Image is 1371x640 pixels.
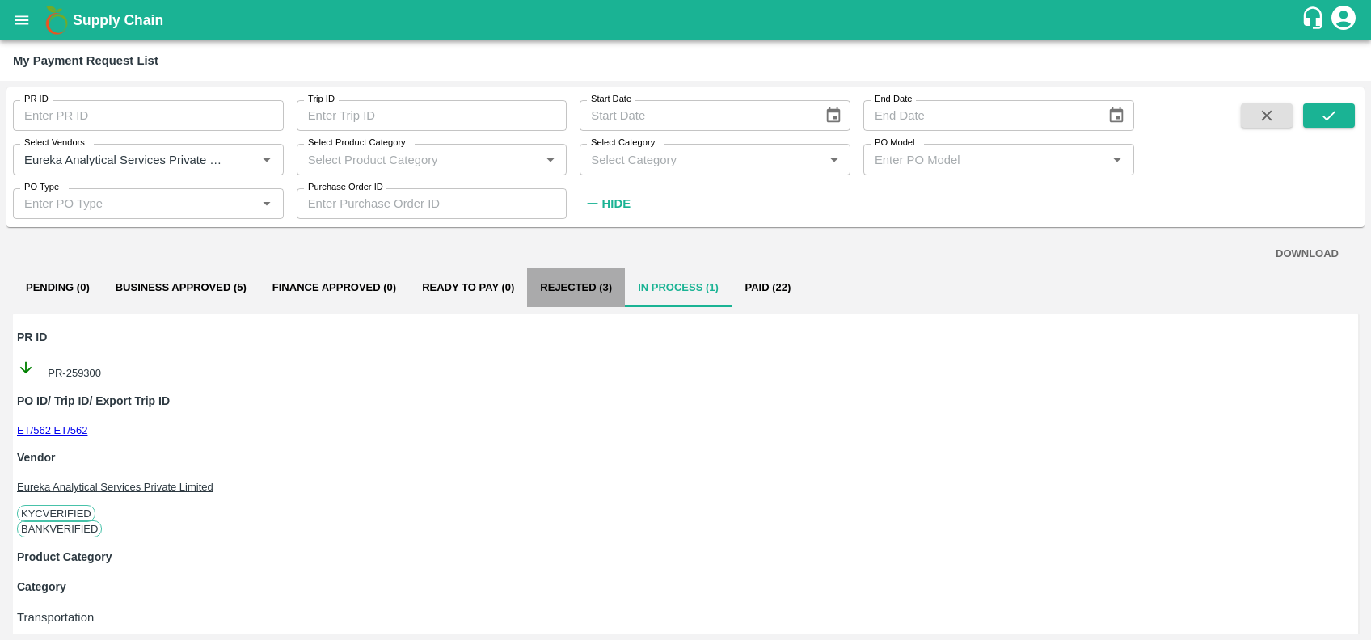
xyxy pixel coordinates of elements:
[103,268,259,307] button: Business Approved (5)
[580,190,635,217] button: Hide
[73,12,163,28] b: Supply Chain
[73,9,1301,32] a: Supply Chain
[24,181,59,194] label: PO Type
[540,149,561,170] button: Open
[297,188,567,219] input: Enter Purchase Order ID
[580,100,811,131] input: Start Date
[17,579,1354,596] p: Category
[1301,6,1329,35] div: customer-support
[40,4,73,36] img: logo
[259,268,409,307] button: Finance Approved (0)
[625,268,732,307] button: In Process (1)
[875,137,915,149] label: PO Model
[591,137,655,149] label: Select Category
[17,424,87,436] a: ET/562 ET/562
[868,149,1103,170] input: Enter PO Model
[308,93,335,106] label: Trip ID
[24,137,85,149] label: Select Vendors
[13,100,284,131] input: Enter PR ID
[17,359,1354,381] div: PR-259300
[13,50,158,71] div: My Payment Request List
[308,137,406,149] label: Select Product Category
[18,149,231,170] input: Select Vendor
[863,100,1095,131] input: End Date
[308,181,383,194] label: Purchase Order ID
[17,505,95,522] span: KYC Verified
[1101,100,1132,131] button: Choose date
[302,149,536,170] input: Select Product Category
[824,149,845,170] button: Open
[1329,3,1358,37] div: account of current user
[17,449,1354,466] p: Vendor
[3,2,40,39] button: open drawer
[17,393,1354,410] p: PO ID/ Trip ID/ Export Trip ID
[256,193,277,214] button: Open
[17,329,1354,346] p: PR ID
[256,149,277,170] button: Open
[409,268,527,307] button: Ready To Pay (0)
[818,100,849,131] button: Choose date
[875,93,912,106] label: End Date
[17,549,1354,566] p: Product Category
[13,268,103,307] button: Pending (0)
[17,608,1354,626] p: Transportation
[584,149,819,170] input: Select Category
[602,197,631,210] strong: Hide
[732,268,804,307] button: Paid (22)
[24,93,49,106] label: PR ID
[1269,240,1345,268] button: DOWNLOAD
[1107,149,1128,170] button: Open
[297,100,567,131] input: Enter Trip ID
[18,193,252,214] input: Enter PO Type
[527,268,625,307] button: Rejected (3)
[17,479,1354,495] p: Eureka Analytical Services Private Limited
[591,93,631,106] label: Start Date
[17,520,102,537] span: Bank Verified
